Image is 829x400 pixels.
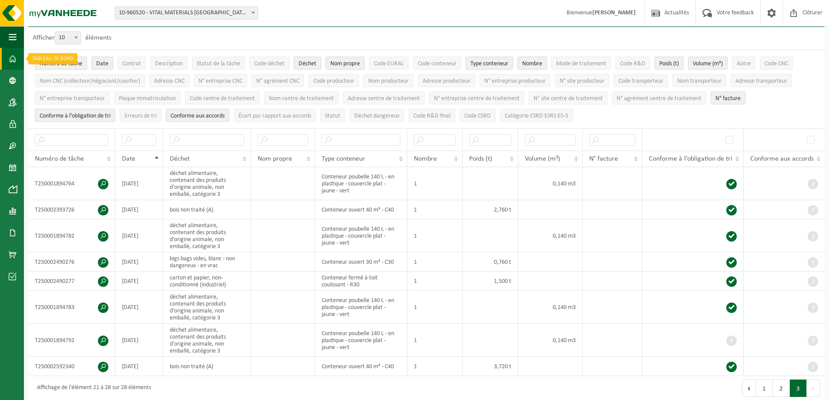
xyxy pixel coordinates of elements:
button: Nom transporteurNom transporteur: Activate to sort [672,74,726,87]
span: Autre [737,61,751,67]
span: Code déchet [254,61,285,67]
td: Conteneur poubelle 140 L - en plastique - couvercle plat - jaune - vert [315,291,407,324]
span: Nom propre [330,61,360,67]
button: Nom centre de traitementNom centre de traitement: Activate to sort [264,91,339,104]
button: N° agrément centre de traitementN° agrément centre de traitement: Activate to sort [612,91,706,104]
td: 0,140 m3 [518,167,583,200]
button: Code EURALCode EURAL: Activate to sort [369,57,409,70]
span: Déchet [170,155,190,162]
button: Code CSRDCode CSRD: Activate to sort [460,109,496,122]
button: Déchet dangereux : Activate to sort [349,109,404,122]
td: [DATE] [115,200,163,219]
td: Conteneur poubelle 140 L - en plastique - couvercle plat - jaune - vert [315,219,407,252]
span: Nombre [522,61,542,67]
button: Type conteneurType conteneur: Activate to sort [466,57,513,70]
span: N° entreprise CNC [198,78,242,84]
span: Date [96,61,108,67]
button: Adresse centre de traitementAdresse centre de traitement: Activate to sort [343,91,425,104]
button: Code producteurCode producteur: Activate to sort [309,74,359,87]
td: carton et papier, non-conditionné (industriel) [163,272,251,291]
strong: [PERSON_NAME] [592,10,636,16]
div: Affichage de l'élément 21 à 28 sur 28 éléments [33,380,151,396]
button: Code déchetCode déchet: Activate to sort [249,57,289,70]
td: 1 [407,219,463,252]
td: [DATE] [115,272,163,291]
span: Statut de la tâche [197,61,240,67]
td: [DATE] [115,357,163,376]
button: N° site centre de traitementN° site centre de traitement: Activate to sort [529,91,607,104]
td: bois non traité (A) [163,200,251,219]
span: Conforme aux accords [750,155,814,162]
button: Code conteneurCode conteneur: Activate to sort [413,57,461,70]
td: 1,500 t [463,272,518,291]
button: Poids (t)Poids (t): Activate to sort [654,57,684,70]
td: T250001894783 [28,291,115,324]
span: Adresse CNC [154,78,185,84]
span: Catégorie CSRD ESRS E5-5 [505,113,568,119]
button: Adresse producteurAdresse producteur: Activate to sort [418,74,475,87]
span: Conforme aux accords [171,113,225,119]
span: Code transporteur [618,78,663,84]
span: Type conteneur [322,155,365,162]
span: Code CSRD [464,113,491,119]
span: N° entreprise transporteur [40,95,105,102]
span: N° entreprise centre de traitement [434,95,520,102]
td: 1 [407,200,463,219]
span: Code R&D final [413,113,450,119]
button: 1 [756,380,773,397]
button: Statut de la tâcheStatut de la tâche: Activate to sort [192,57,245,70]
td: bigs bags vides, blanc - non dangereux - en vrac [163,252,251,272]
button: N° entreprise centre de traitementN° entreprise centre de traitement: Activate to sort [429,91,524,104]
td: 0,140 m3 [518,291,583,324]
button: Nom CNC (collecteur/négociant/courtier)Nom CNC (collecteur/négociant/courtier): Activate to sort [35,74,145,87]
td: [DATE] [115,291,163,324]
button: Nom producteurNom producteur: Activate to sort [363,74,413,87]
span: Plaque immatriculation [119,95,176,102]
span: Adresse producteur [423,78,470,84]
button: Écart par rapport aux accordsÉcart par rapport aux accords: Activate to sort [234,109,316,122]
span: Poids (t) [659,61,679,67]
span: Contrat [122,61,141,67]
td: 0,760 t [463,252,518,272]
button: 2 [773,380,790,397]
button: NombreNombre: Activate to sort [517,57,547,70]
button: Catégorie CSRD ESRS E5-5Catégorie CSRD ESRS E5-5: Activate to sort [500,109,573,122]
button: Numéro de tâcheNuméro de tâche: Activate to sort [35,57,87,70]
span: Écart par rapport aux accords [238,113,311,119]
span: Numéro de tâche [35,155,84,162]
td: [DATE] [115,219,163,252]
td: bois non traité (A) [163,357,251,376]
span: Volume (m³) [525,155,560,162]
button: Code transporteurCode transporteur: Activate to sort [614,74,668,87]
td: 0,140 m3 [518,324,583,357]
span: Code CNC [765,61,788,67]
span: Nom propre [258,155,292,162]
span: Conforme à l’obligation de tri [649,155,732,162]
td: 1 [407,357,463,376]
td: 1 [407,167,463,200]
span: 10-960520 - VITAL MATERIALS BELGIUM S.A. - TILLY [115,7,258,20]
td: 3,720 t [463,357,518,376]
span: N° agrément centre de traitement [617,95,701,102]
button: Code R&DCode R&amp;D: Activate to sort [615,57,650,70]
span: Mode de traitement [556,61,606,67]
span: N° agrément CNC [256,78,299,84]
span: Code centre de traitement [190,95,255,102]
button: N° entreprise CNCN° entreprise CNC: Activate to sort [194,74,247,87]
span: 10-960520 - VITAL MATERIALS BELGIUM S.A. - TILLY [115,7,258,19]
button: N° entreprise producteurN° entreprise producteur: Activate to sort [480,74,550,87]
span: Déchet [299,61,316,67]
span: Erreurs de tri [124,113,157,119]
span: Volume (m³) [693,61,723,67]
button: Next [807,380,820,397]
span: N° entreprise producteur [484,78,546,84]
span: N° facture [589,155,618,162]
span: 10 [55,32,81,44]
button: Conforme à l’obligation de tri : Activate to sort [35,109,115,122]
button: Conforme aux accords : Activate to sort [166,109,229,122]
td: Conteneur poubelle 140 L - en plastique - couvercle plat - jaune - vert [315,167,407,200]
td: déchet alimentaire, contenant des produits d'origine animale, non emballé, catégorie 3 [163,219,251,252]
td: Conteneur fermé à toit coulissant - R30 [315,272,407,291]
button: ContratContrat: Activate to sort [117,57,146,70]
button: AutreAutre: Activate to sort [732,57,755,70]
